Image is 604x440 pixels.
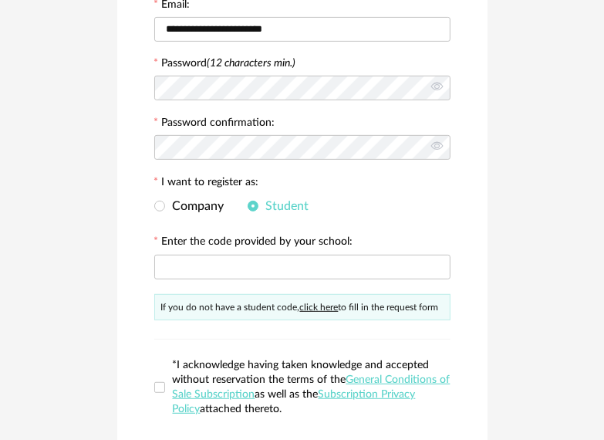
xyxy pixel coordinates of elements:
[154,294,450,320] div: If you do not have a student code, to fill in the request form
[173,374,450,400] a: General Conditions of Sale Subscription
[165,200,224,212] span: Company
[154,177,259,191] label: I want to register as:
[173,360,450,415] span: *I acknowledge having taken knowledge and accepted without reservation the terms of the as well a...
[208,58,296,69] i: (12 characters min.)
[173,389,416,415] a: Subscription Privacy Policy
[154,236,353,250] label: Enter the code provided by your school:
[258,200,309,212] span: Student
[154,117,275,131] label: Password confirmation:
[162,58,296,69] label: Password
[300,303,339,312] a: click here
